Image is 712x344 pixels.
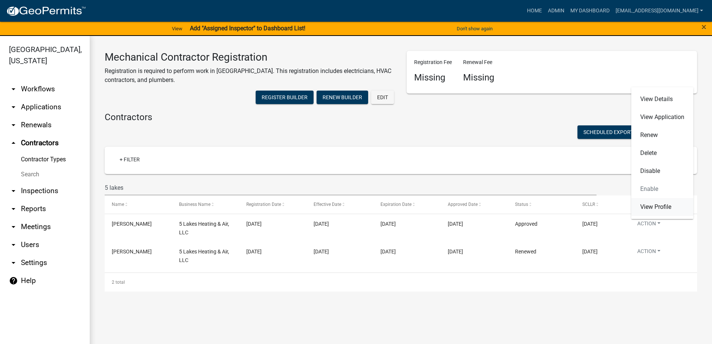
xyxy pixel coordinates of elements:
h4: Missing [414,72,452,83]
span: Effective Date [314,202,341,207]
i: arrow_drop_down [9,222,18,231]
button: Action [631,220,666,231]
i: arrow_drop_down [9,258,18,267]
div: 2 total [105,273,697,292]
p: Renewal Fee [463,58,494,66]
i: arrow_drop_down [9,240,18,249]
span: Justin Cannon [112,221,152,227]
span: 06/30/2025 [380,249,396,255]
button: Close [702,22,706,31]
p: Registration is required to perform work in [GEOGRAPHIC_DATA]. This registration includes electri... [105,67,395,85]
a: Home [524,4,545,18]
a: + Filter [114,153,146,166]
span: 5 Lakes Heating & Air, LLC [179,221,229,235]
span: Business Name [179,202,210,207]
span: 06/30/2027 [582,221,598,227]
span: Approved Date [448,202,478,207]
span: 06/30/2027 [582,249,598,255]
button: Register Builder [256,91,314,104]
datatable-header-cell: Registration Date [239,195,306,213]
datatable-header-cell: Name [105,195,172,213]
i: arrow_drop_down [9,103,18,112]
button: Scheduled Exports [577,125,647,139]
a: Admin [545,4,567,18]
button: Don't show again [454,22,496,35]
h4: Contractors [105,112,697,123]
span: 06/02/2025 [448,221,463,227]
span: Registration Date [246,202,281,207]
p: Registration Fee [414,58,452,66]
span: Justin Cannon [112,249,152,255]
button: Renew Builder [317,91,368,104]
i: arrow_drop_up [9,138,18,147]
a: Disable [631,162,693,180]
span: × [702,22,706,32]
strong: Add "Assigned Inspector" to Dashboard List! [190,25,305,32]
datatable-header-cell: Approved Date [441,195,508,213]
span: 05/31/2025 [246,221,262,227]
i: arrow_drop_down [9,204,18,213]
span: Renewed [515,249,536,255]
span: SCLLR [582,202,595,207]
a: My Dashboard [567,4,613,18]
button: Action [631,247,666,258]
datatable-header-cell: SCLLR [575,195,624,213]
i: arrow_drop_down [9,186,18,195]
i: arrow_drop_down [9,85,18,94]
span: 5 Lakes Heating & Air, LLC [179,249,229,263]
input: Search for contractors [105,180,597,195]
a: Delete [631,144,693,162]
span: 01/22/2025 [314,249,329,255]
h3: Mechanical Contractor Registration [105,51,395,64]
datatable-header-cell: Effective Date [306,195,373,213]
span: 07/01/2025 [314,221,329,227]
span: Approved [515,221,537,227]
datatable-header-cell: Actions [624,195,691,213]
span: Status [515,202,528,207]
datatable-header-cell: Expiration Date [373,195,441,213]
span: 06/30/2027 [380,221,396,227]
a: View Application [631,108,693,126]
datatable-header-cell: Status [508,195,575,213]
a: View Profile [631,198,693,216]
a: Renew [631,126,693,144]
i: arrow_drop_down [9,121,18,130]
a: [EMAIL_ADDRESS][DOMAIN_NAME] [613,4,706,18]
span: 01/22/2025 [448,249,463,255]
h4: Missing [463,72,494,83]
a: View [169,22,185,35]
i: help [9,276,18,285]
span: 01/22/2025 [246,249,262,255]
a: View Details [631,90,693,108]
div: Action [631,87,693,219]
button: Edit [371,91,394,104]
span: Name [112,202,124,207]
span: Expiration Date [380,202,412,207]
datatable-header-cell: Business Name [172,195,239,213]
